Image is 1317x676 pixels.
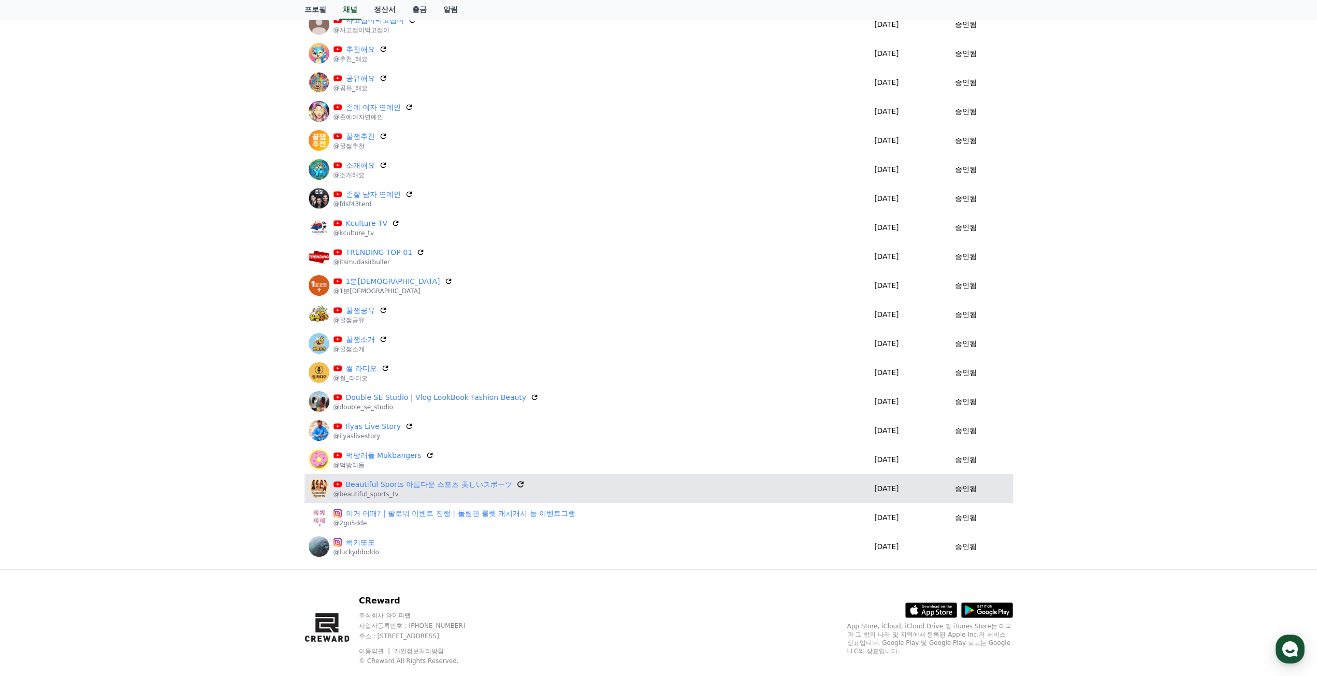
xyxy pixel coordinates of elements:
[309,246,329,267] img: TRENDING TOP 01
[334,113,414,121] p: @존예여자연예인
[309,188,329,209] img: 존잘 남자 연예인
[33,344,39,352] span: 홈
[334,142,387,150] p: @꿀잼추천
[309,217,329,238] img: Kculture TV
[359,622,485,630] p: 사업자등록번호 : [PHONE_NUMBER]
[334,26,416,34] p: @사고잽이먹고잽이
[334,345,387,353] p: @꿀잼소개
[955,193,977,204] p: 승인됨
[955,309,977,320] p: 승인됨
[858,48,915,59] p: [DATE]
[346,450,422,461] a: 먹방러들 Mukbangers
[334,171,387,179] p: @소개해요
[346,537,379,548] a: 럭키또또
[858,164,915,175] p: [DATE]
[346,160,375,171] a: 소개해요
[346,44,375,55] a: 추천해요
[858,106,915,117] p: [DATE]
[346,392,527,403] a: Double SE Studio | Vlog LookBook Fashion Beauty
[309,159,329,180] img: 소개해요
[134,328,199,354] a: 설정
[309,391,329,412] img: Double SE Studio | Vlog LookBook Fashion Beauty
[334,258,425,266] p: @itsmudasirbuller
[359,595,485,607] p: CReward
[309,43,329,64] img: 추천해요
[858,280,915,291] p: [DATE]
[955,280,977,291] p: 승인됨
[858,541,915,552] p: [DATE]
[955,48,977,59] p: 승인됨
[858,512,915,523] p: [DATE]
[334,200,414,208] p: @fdsf43terd
[359,611,485,620] p: 주식회사 와이피랩
[346,247,413,258] a: TRENDING TOP 01
[955,454,977,465] p: 승인됨
[346,334,375,345] a: 꿀잼소개
[955,396,977,407] p: 승인됨
[955,512,977,523] p: 승인됨
[334,229,400,237] p: @kculture_tv
[858,251,915,262] p: [DATE]
[858,222,915,233] p: [DATE]
[309,72,329,93] img: 공유해요
[334,316,387,324] p: @꿀잼공유
[858,135,915,146] p: [DATE]
[955,106,977,117] p: 승인됨
[858,396,915,407] p: [DATE]
[955,135,977,146] p: 승인됨
[359,648,392,655] a: 이용약관
[955,338,977,349] p: 승인됨
[858,309,915,320] p: [DATE]
[160,344,172,352] span: 설정
[359,657,485,665] p: © CReward All Rights Reserved.
[955,425,977,436] p: 승인됨
[858,425,915,436] p: [DATE]
[309,304,329,325] img: 꿀잼공유
[955,19,977,30] p: 승인됨
[847,622,1013,655] p: App Store, iCloud, iCloud Drive 및 iTunes Store는 미국과 그 밖의 나라 및 지역에서 등록된 Apple Inc.의 서비스 상표입니다. Goo...
[858,19,915,30] p: [DATE]
[394,648,444,655] a: 개인정보처리방침
[858,454,915,465] p: [DATE]
[309,478,329,499] img: Beautiful Sports 아름다운 스포츠 美しいスポーツ
[858,338,915,349] p: [DATE]
[955,77,977,88] p: 승인됨
[858,483,915,494] p: [DATE]
[858,193,915,204] p: [DATE]
[955,251,977,262] p: 승인됨
[346,218,388,229] a: Kculture TV
[346,102,401,113] a: 존예 여자 연예인
[346,15,404,26] a: 사고잽이먹고잽이
[309,449,329,470] img: 먹방러들 Mukbangers
[309,333,329,354] img: 꿀잼소개
[359,632,485,640] p: 주소 : [STREET_ADDRESS]
[955,483,977,494] p: 승인됨
[334,548,379,556] p: @luckyddoddo
[334,432,414,440] p: @ilyaslivestory
[334,374,389,382] p: @썰_라디오
[309,14,329,35] img: 사고잽이먹고잽이
[334,84,387,92] p: @공유_해요
[309,101,329,122] img: 존예 여자 연예인
[346,189,401,200] a: 존잘 남자 연예인
[309,130,329,151] img: 꿀잼추천
[346,131,375,142] a: 꿀잼추천
[309,420,329,441] img: Ilyas Live Story
[334,490,525,498] p: @beautiful_sports_tv
[334,403,539,411] p: @double_se_studio
[309,275,329,296] img: 1분교회
[858,367,915,378] p: [DATE]
[334,461,434,469] p: @먹방러들
[346,479,512,490] a: Beautiful Sports 아름다운 스포츠 美しいスポーツ
[334,287,453,295] p: @1분[DEMOGRAPHIC_DATA]
[858,77,915,88] p: [DATE]
[95,344,107,353] span: 대화
[309,362,329,383] img: 썰 라디오
[955,367,977,378] p: 승인됨
[334,55,387,63] p: @추천_해요
[955,164,977,175] p: 승인됨
[68,328,134,354] a: 대화
[3,328,68,354] a: 홈
[346,73,375,84] a: 공유해요
[346,421,401,432] a: Ilyas Live Story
